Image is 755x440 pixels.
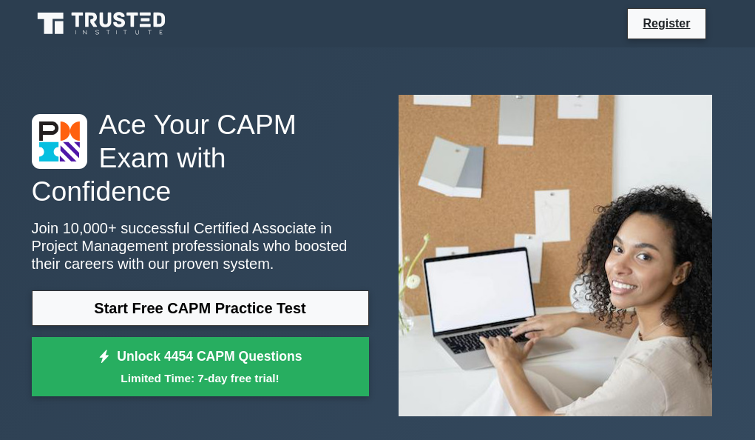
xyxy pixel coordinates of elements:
[32,219,369,273] p: Join 10,000+ successful Certified Associate in Project Management professionals who boosted their...
[634,14,699,33] a: Register
[32,108,369,207] h1: Ace Your CAPM Exam with Confidence
[50,370,351,387] small: Limited Time: 7-day free trial!
[32,290,369,326] a: Start Free CAPM Practice Test
[32,337,369,396] a: Unlock 4454 CAPM QuestionsLimited Time: 7-day free trial!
